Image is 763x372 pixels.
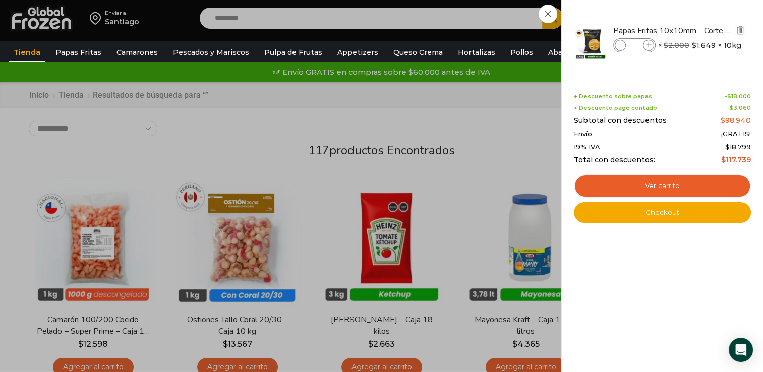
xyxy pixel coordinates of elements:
[627,40,642,51] input: Product quantity
[721,116,725,125] span: $
[574,93,652,100] span: + Descuento sobre papas
[259,43,327,62] a: Pulpa de Frutas
[111,43,163,62] a: Camarones
[50,43,106,62] a: Papas Fritas
[664,41,668,50] span: $
[736,26,745,35] img: Eliminar Papas Fritas 10x10mm - Corte Bastón - Caja 10 kg del carrito
[727,93,751,100] bdi: 18.000
[574,105,657,111] span: + Descuento pago contado
[664,41,689,50] bdi: 2.000
[388,43,448,62] a: Queso Crema
[9,43,45,62] a: Tienda
[729,338,753,362] div: Open Intercom Messenger
[727,105,751,111] span: -
[658,38,741,52] span: × × 10kg
[725,143,730,151] span: $
[721,155,751,164] bdi: 117.739
[543,43,590,62] a: Abarrotes
[168,43,254,62] a: Pescados y Mariscos
[725,143,751,151] span: 18.799
[692,40,696,50] span: $
[574,202,751,223] a: Checkout
[613,25,733,36] a: Papas Fritas 10x10mm - Corte Bastón - Caja 10 kg
[574,174,751,198] a: Ver carrito
[725,93,751,100] span: -
[453,43,500,62] a: Hortalizas
[574,130,592,138] span: Envío
[730,104,751,111] bdi: 3.060
[574,156,655,164] span: Total con descuentos:
[721,116,751,125] bdi: 98.940
[692,40,716,50] bdi: 1.649
[574,116,667,125] span: Subtotal con descuentos
[735,25,746,37] a: Eliminar Papas Fritas 10x10mm - Corte Bastón - Caja 10 kg del carrito
[730,104,734,111] span: $
[505,43,538,62] a: Pollos
[721,130,751,138] span: ¡GRATIS!
[721,155,726,164] span: $
[727,93,731,100] span: $
[574,143,600,151] span: 19% IVA
[332,43,383,62] a: Appetizers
